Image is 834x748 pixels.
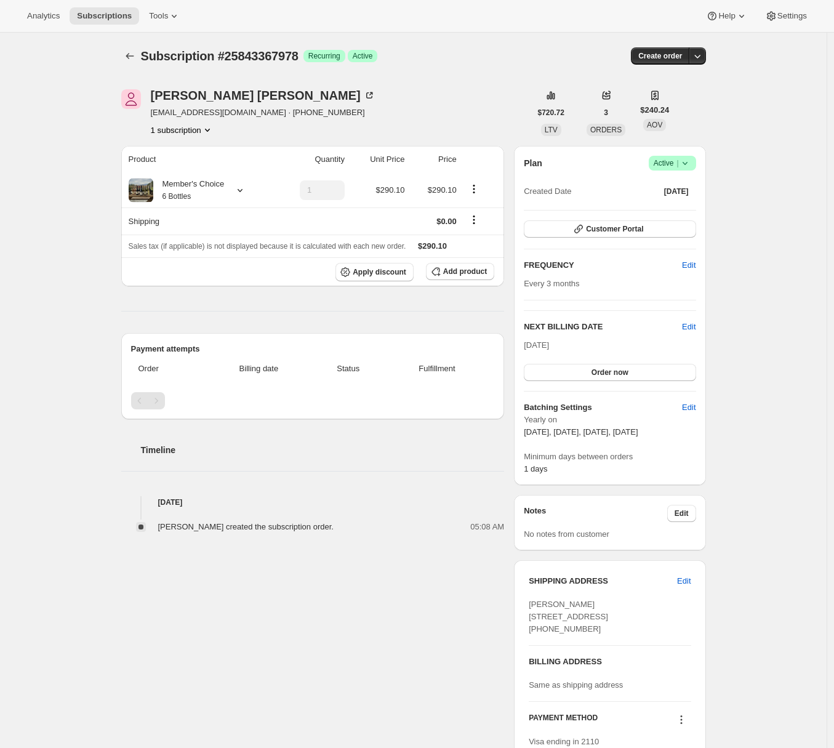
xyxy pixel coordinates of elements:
span: 05:08 AM [470,521,504,533]
span: [PERSON_NAME] [STREET_ADDRESS] [PHONE_NUMBER] [529,600,608,633]
span: Active [654,157,691,169]
button: Shipping actions [464,213,484,227]
button: Subscriptions [70,7,139,25]
h4: [DATE] [121,496,505,509]
span: Help [718,11,735,21]
button: Product actions [151,124,214,136]
th: Order [131,355,205,382]
h2: Plan [524,157,542,169]
h2: NEXT BILLING DATE [524,321,682,333]
span: Active [353,51,373,61]
span: $290.10 [428,185,457,195]
button: Order now [524,364,696,381]
button: Customer Portal [524,220,696,238]
th: Unit Price [348,146,409,173]
span: LTV [545,126,558,134]
span: Customer Portal [586,224,643,234]
img: product img [129,179,153,201]
span: Tania Smith [121,89,141,109]
th: Price [408,146,460,173]
button: 3 [596,104,615,121]
span: Create order [638,51,682,61]
button: Tools [142,7,188,25]
span: Yearly on [524,414,696,426]
span: | [676,158,678,168]
nav: Pagination [131,392,495,409]
th: Product [121,146,274,173]
h6: Batching Settings [524,401,682,414]
button: Create order [631,47,689,65]
span: [DATE] [524,340,549,350]
span: $290.10 [418,241,447,251]
button: Apply discount [335,263,414,281]
small: 6 Bottles [162,192,191,201]
button: Add product [426,263,494,280]
span: Sales tax (if applicable) is not displayed because it is calculated with each new order. [129,242,406,251]
span: Settings [777,11,807,21]
h2: Payment attempts [131,343,495,355]
th: Quantity [274,146,348,173]
span: Same as shipping address [529,680,623,690]
button: Edit [667,505,696,522]
h3: SHIPPING ADDRESS [529,575,677,587]
span: Apply discount [353,267,406,277]
span: No notes from customer [524,529,609,539]
span: $0.00 [436,217,457,226]
span: Created Date [524,185,571,198]
span: Status [317,363,380,375]
span: Fulfillment [387,363,487,375]
th: Shipping [121,207,274,235]
span: Edit [682,401,696,414]
span: Recurring [308,51,340,61]
h3: Notes [524,505,667,522]
span: Add product [443,267,487,276]
span: 3 [604,108,608,118]
span: Edit [677,575,691,587]
div: Member's Choice [153,178,225,203]
button: $720.72 [531,104,572,121]
button: Settings [758,7,814,25]
h2: FREQUENCY [524,259,682,271]
span: Every 3 months [524,279,579,288]
span: ORDERS [590,126,622,134]
span: [EMAIL_ADDRESS][DOMAIN_NAME] · [PHONE_NUMBER] [151,107,375,119]
button: Help [699,7,755,25]
button: [DATE] [657,183,696,200]
span: [PERSON_NAME] created the subscription order. [158,522,334,531]
span: Subscription #25843367978 [141,49,299,63]
button: Subscriptions [121,47,138,65]
button: Product actions [464,182,484,196]
span: $240.24 [640,104,669,116]
button: Edit [675,255,703,275]
span: Subscriptions [77,11,132,21]
div: [PERSON_NAME] [PERSON_NAME] [151,89,375,102]
span: Billing date [208,363,310,375]
span: $290.10 [375,185,404,195]
span: Edit [675,509,689,518]
span: Edit [682,259,696,271]
span: [DATE], [DATE], [DATE], [DATE] [524,427,638,436]
span: Tools [149,11,168,21]
span: 1 days [524,464,547,473]
span: Order now [591,368,628,377]
span: AOV [647,121,662,129]
button: Analytics [20,7,67,25]
span: Analytics [27,11,60,21]
span: Minimum days between orders [524,451,696,463]
span: [DATE] [664,187,689,196]
button: Edit [675,398,703,417]
button: Edit [682,321,696,333]
h2: Timeline [141,444,505,456]
button: Edit [670,571,698,591]
span: $720.72 [538,108,564,118]
h3: BILLING ADDRESS [529,656,691,668]
h3: PAYMENT METHOD [529,713,598,730]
